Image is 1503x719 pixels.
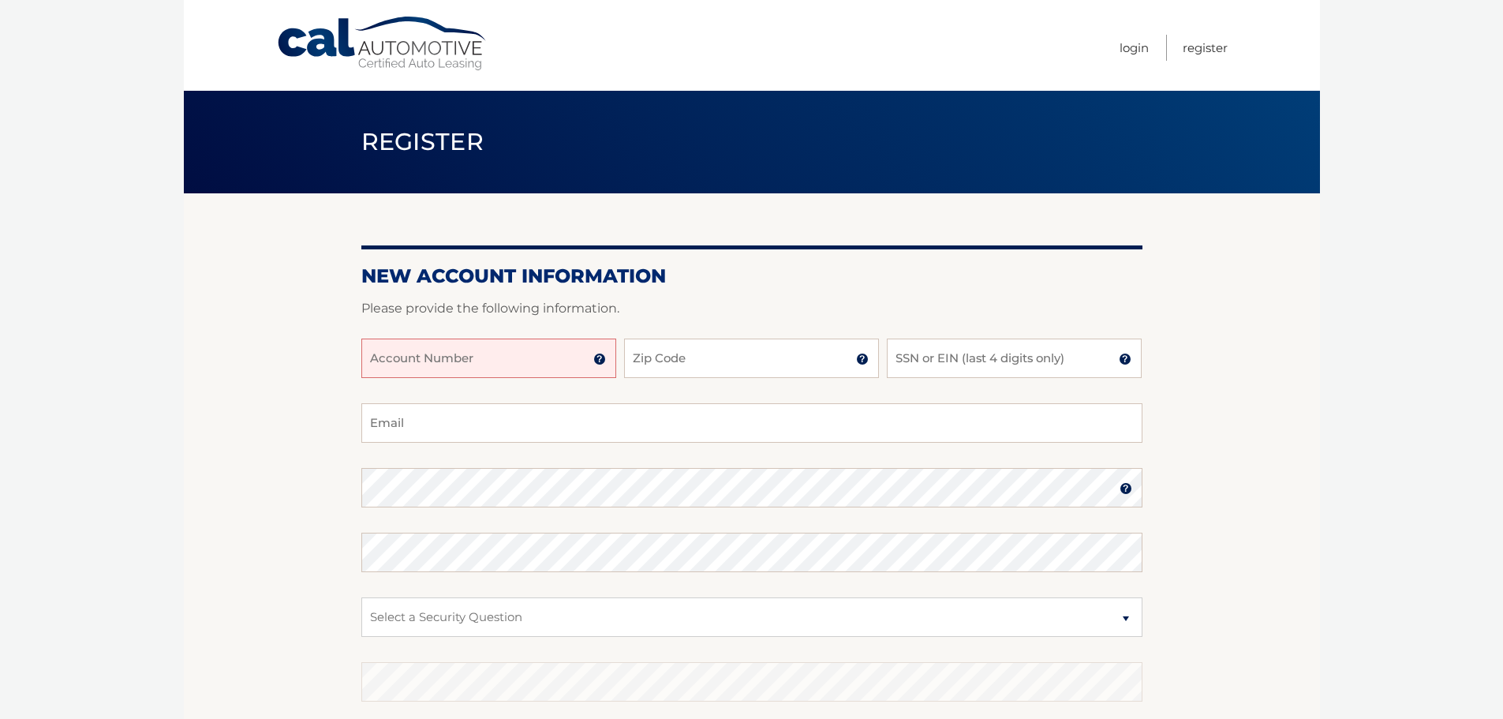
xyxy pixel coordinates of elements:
input: Zip Code [624,339,879,378]
input: SSN or EIN (last 4 digits only) [887,339,1142,378]
img: tooltip.svg [1120,482,1132,495]
img: tooltip.svg [1119,353,1131,365]
a: Cal Automotive [276,16,489,72]
a: Login [1120,35,1149,61]
h2: New Account Information [361,264,1142,288]
span: Register [361,127,484,156]
img: tooltip.svg [593,353,606,365]
p: Please provide the following information. [361,298,1142,320]
input: Account Number [361,339,616,378]
img: tooltip.svg [856,353,869,365]
input: Email [361,403,1142,443]
a: Register [1183,35,1228,61]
